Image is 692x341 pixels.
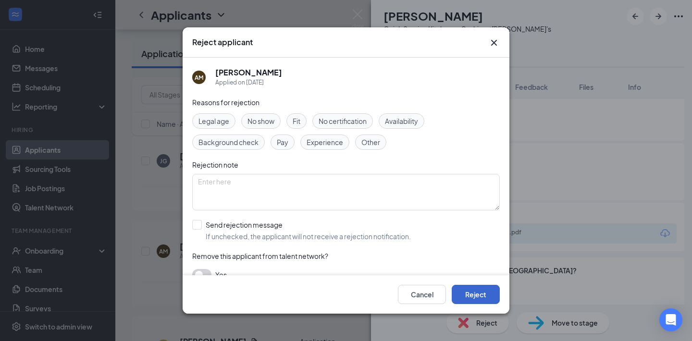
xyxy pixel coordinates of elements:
[277,137,288,147] span: Pay
[452,285,500,304] button: Reject
[488,37,500,49] svg: Cross
[198,137,259,147] span: Background check
[215,269,227,280] span: Yes
[192,37,253,48] h3: Reject applicant
[195,73,203,81] div: AM
[192,160,238,169] span: Rejection note
[198,116,229,126] span: Legal age
[307,137,343,147] span: Experience
[215,67,282,78] h5: [PERSON_NAME]
[488,37,500,49] button: Close
[293,116,300,126] span: Fit
[192,252,328,260] span: Remove this applicant from talent network?
[361,137,380,147] span: Other
[319,116,367,126] span: No certification
[192,98,259,107] span: Reasons for rejection
[247,116,274,126] span: No show
[385,116,418,126] span: Availability
[215,78,282,87] div: Applied on [DATE]
[659,308,682,331] div: Open Intercom Messenger
[398,285,446,304] button: Cancel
